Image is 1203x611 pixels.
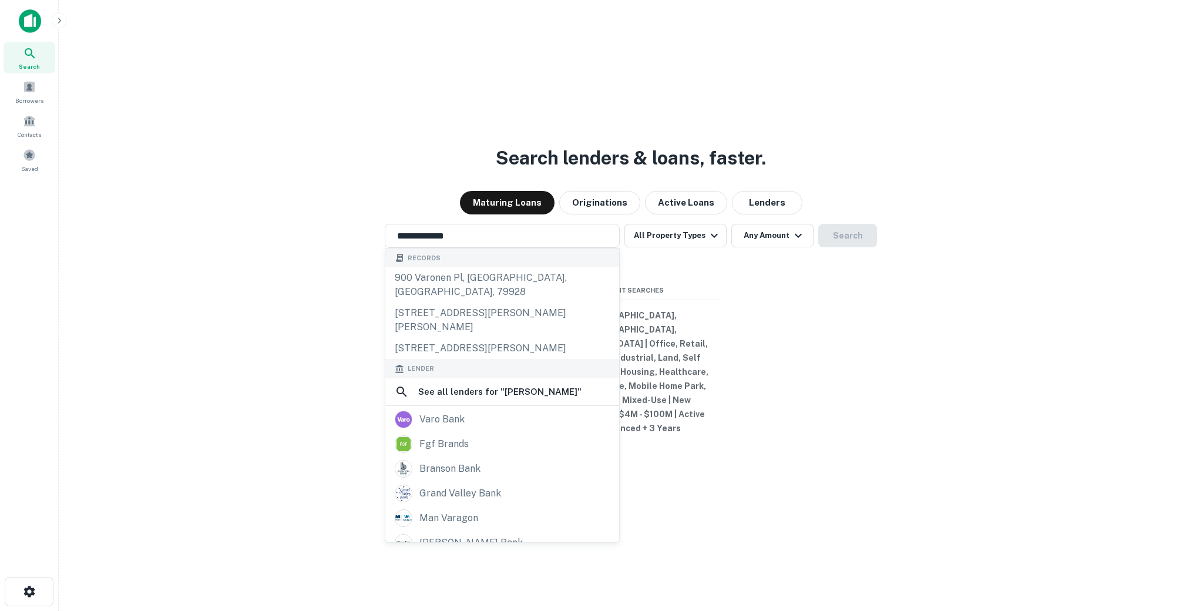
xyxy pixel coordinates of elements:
[419,411,465,428] div: varo bank
[4,110,55,142] a: Contacts
[395,485,412,502] img: picture
[4,76,55,108] a: Borrowers
[385,531,619,555] a: [PERSON_NAME] bank
[496,144,766,172] h3: Search lenders & loans, faster.
[385,267,619,303] div: 900 varonen pl, [GEOGRAPHIC_DATA], [GEOGRAPHIC_DATA], 79928
[419,485,501,502] div: grand valley bank
[21,164,38,173] span: Saved
[543,286,719,296] span: Recent Searches
[732,191,802,214] button: Lenders
[385,481,619,506] a: grand valley bank
[408,253,441,263] span: Records
[419,509,478,527] div: man varagon
[419,435,469,453] div: fgf brands
[408,364,434,374] span: Lender
[559,191,640,214] button: Originations
[385,432,619,456] a: fgf brands
[19,62,40,71] span: Search
[419,534,523,552] div: [PERSON_NAME] bank
[395,436,412,452] img: picture
[385,303,619,338] div: [STREET_ADDRESS][PERSON_NAME][PERSON_NAME]
[460,191,555,214] button: Maturing Loans
[18,130,41,139] span: Contacts
[19,9,41,33] img: capitalize-icon.png
[4,42,55,73] a: Search
[385,338,619,359] div: [STREET_ADDRESS][PERSON_NAME]
[419,460,480,478] div: branson bank
[385,407,619,432] a: varo bank
[395,510,412,526] img: picture
[395,461,412,477] img: picture
[1144,479,1203,536] iframe: Chat Widget
[543,305,719,439] button: [GEOGRAPHIC_DATA], [GEOGRAPHIC_DATA], [GEOGRAPHIC_DATA] | Office, Retail, Multifamily, Industrial...
[418,385,582,399] h6: See all lenders for " [PERSON_NAME] "
[645,191,727,214] button: Active Loans
[4,144,55,176] a: Saved
[731,224,814,247] button: Any Amount
[15,96,43,105] span: Borrowers
[395,535,412,551] img: picture
[624,224,727,247] button: All Property Types
[385,506,619,531] a: man varagon
[395,411,412,428] img: picture
[385,456,619,481] a: branson bank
